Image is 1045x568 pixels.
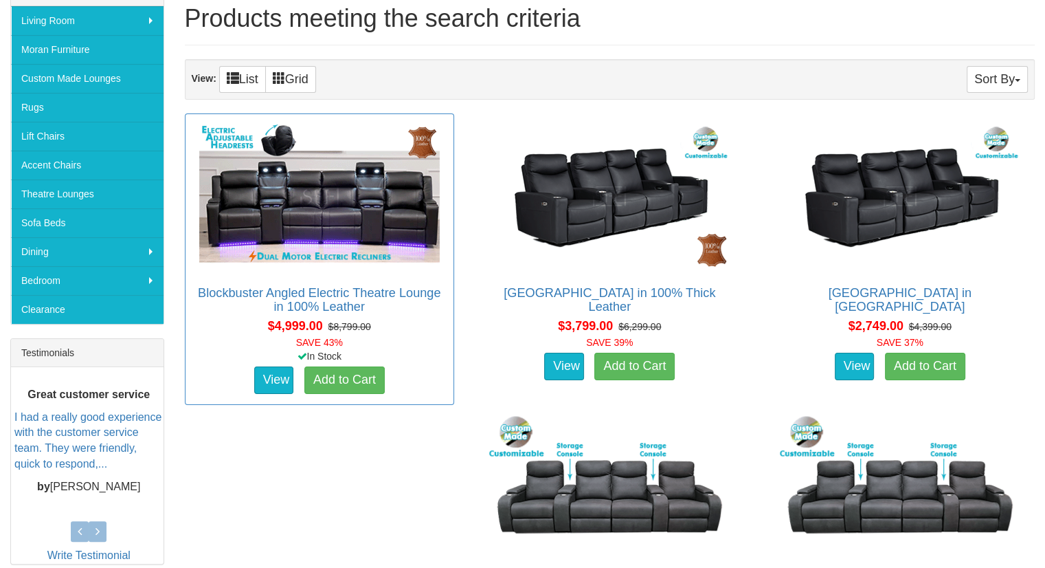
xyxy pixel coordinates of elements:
[296,337,343,348] font: SAVE 43%
[14,479,164,494] p: [PERSON_NAME]
[328,321,371,332] del: $8,799.00
[11,6,164,35] a: Living Room
[47,549,131,561] a: Write Testimonial
[877,337,923,348] font: SAVE 37%
[11,179,164,208] a: Theatre Lounges
[618,321,661,332] del: $6,299.00
[11,237,164,266] a: Dining
[776,121,1024,272] img: Bond Theatre Lounge in Fabric
[776,413,1024,564] img: Eastwood Recliner Theatre Lounge in Fabric
[37,480,50,492] b: by
[909,321,952,332] del: $4,399.00
[544,353,584,380] a: View
[11,64,164,93] a: Custom Made Lounges
[265,66,316,93] a: Grid
[11,35,164,64] a: Moran Furniture
[828,286,971,314] a: [GEOGRAPHIC_DATA] in [GEOGRAPHIC_DATA]
[304,367,385,394] a: Add to Cart
[196,121,443,272] img: Blockbuster Angled Electric Theatre Lounge in 100% Leather
[182,349,458,363] div: In Stock
[586,337,633,348] font: SAVE 39%
[486,413,733,564] img: Eastwood Recliner Theatre Lounge in 100% Thick Leather
[11,208,164,237] a: Sofa Beds
[268,319,323,333] span: $4,999.00
[849,319,903,333] span: $2,749.00
[11,122,164,151] a: Lift Chairs
[192,73,216,84] strong: View:
[558,319,613,333] span: $3,799.00
[185,5,1035,32] h1: Products meeting the search criteria
[967,66,1028,93] button: Sort By
[835,353,875,380] a: View
[11,151,164,179] a: Accent Chairs
[504,286,715,314] a: [GEOGRAPHIC_DATA] in 100% Thick Leather
[486,121,733,272] img: Bond Theatre Lounge in 100% Thick Leather
[219,66,266,93] a: List
[11,339,164,367] div: Testimonials
[27,388,150,400] b: Great customer service
[198,286,441,314] a: Blockbuster Angled Electric Theatre Lounge in 100% Leather
[14,411,161,470] a: I had a really good experience with the customer service team. They were friendly, quick to respo...
[885,353,965,380] a: Add to Cart
[11,295,164,324] a: Clearance
[11,266,164,295] a: Bedroom
[11,93,164,122] a: Rugs
[594,353,675,380] a: Add to Cart
[254,367,294,394] a: View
